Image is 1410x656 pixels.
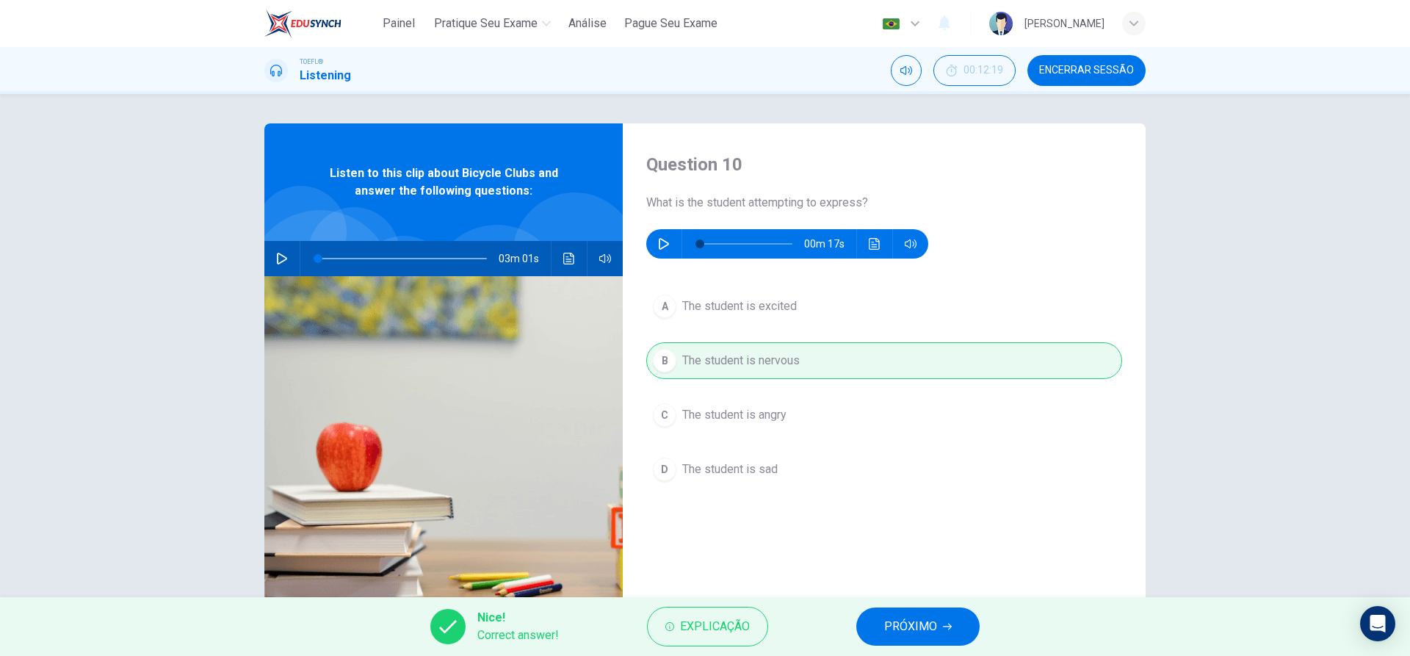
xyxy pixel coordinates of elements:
button: Pratique seu exame [428,10,557,37]
span: TOEFL® [300,57,323,67]
div: Silenciar [891,55,922,86]
img: Profile picture [989,12,1013,35]
div: [PERSON_NAME] [1024,15,1104,32]
button: PRÓXIMO [856,608,980,646]
button: Análise [563,10,612,37]
span: Explicação [680,616,750,637]
img: Listen to this clip about Bicycle Clubs and answer the following questions: [264,276,623,634]
button: Clique para ver a transcrição do áudio [557,241,581,276]
span: What is the student attempting to express? [646,194,1122,212]
button: Explicação [647,607,768,646]
span: 00m 17s [804,229,856,259]
span: Listen to this clip about Bicycle Clubs and answer the following questions: [312,165,575,200]
h4: Question 10 [646,153,1122,176]
a: EduSynch logo [264,9,375,38]
span: PRÓXIMO [884,616,937,637]
img: EduSynch logo [264,9,341,38]
h1: Listening [300,67,351,84]
button: Encerrar Sessão [1027,55,1146,86]
button: Pague Seu Exame [618,10,723,37]
div: Esconder [933,55,1016,86]
img: pt [882,18,900,29]
span: 00:12:19 [963,65,1003,76]
span: Pague Seu Exame [624,15,717,32]
div: Open Intercom Messenger [1360,606,1395,641]
button: 00:12:19 [933,55,1016,86]
button: Painel [375,10,422,37]
span: Encerrar Sessão [1039,65,1134,76]
span: Correct answer! [477,627,559,644]
span: Nice! [477,609,559,627]
span: 03m 01s [499,241,551,276]
span: Análise [568,15,607,32]
button: Clique para ver a transcrição do áudio [863,229,886,259]
span: Pratique seu exame [434,15,538,32]
span: Painel [383,15,415,32]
